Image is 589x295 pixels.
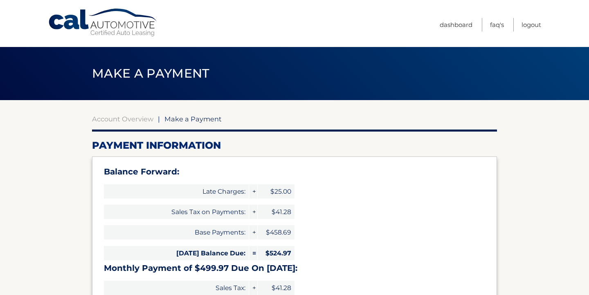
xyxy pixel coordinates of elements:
[158,115,160,123] span: |
[104,246,249,260] span: [DATE] Balance Due:
[92,66,209,81] span: Make a Payment
[258,184,294,199] span: $25.00
[258,281,294,295] span: $41.28
[440,18,472,31] a: Dashboard
[104,184,249,199] span: Late Charges:
[48,8,158,37] a: Cal Automotive
[522,18,541,31] a: Logout
[249,205,257,219] span: +
[164,115,222,123] span: Make a Payment
[104,167,485,177] h3: Balance Forward:
[249,184,257,199] span: +
[249,246,257,260] span: =
[249,225,257,239] span: +
[104,225,249,239] span: Base Payments:
[92,139,497,152] h2: Payment Information
[104,281,249,295] span: Sales Tax:
[249,281,257,295] span: +
[104,205,249,219] span: Sales Tax on Payments:
[258,225,294,239] span: $458.69
[92,115,153,123] a: Account Overview
[258,246,294,260] span: $524.97
[490,18,504,31] a: FAQ's
[104,263,485,273] h3: Monthly Payment of $499.97 Due On [DATE]:
[258,205,294,219] span: $41.28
